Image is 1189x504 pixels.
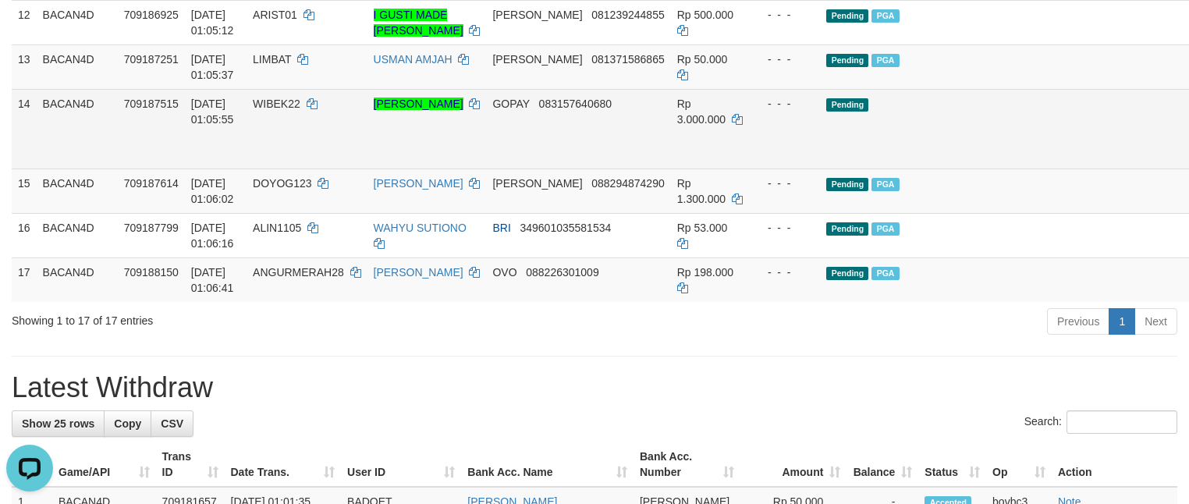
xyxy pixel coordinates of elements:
[374,9,463,37] a: I GUSTI MADE [PERSON_NAME]
[755,264,815,280] div: - - -
[37,257,118,302] td: BACAN4D
[161,417,183,430] span: CSV
[826,178,868,191] span: Pending
[37,44,118,89] td: BACAN4D
[492,222,510,234] span: BRI
[374,222,467,234] a: WAHYU SUTIONO
[191,9,234,37] span: [DATE] 01:05:12
[191,177,234,205] span: [DATE] 01:06:02
[986,442,1052,487] th: Op: activate to sort column ascending
[755,51,815,67] div: - - -
[191,98,234,126] span: [DATE] 01:05:55
[114,417,141,430] span: Copy
[755,220,815,236] div: - - -
[124,98,179,110] span: 709187515
[871,267,899,280] span: PGA
[124,177,179,190] span: 709187614
[1067,410,1177,434] input: Search:
[52,442,156,487] th: Game/API: activate to sort column ascending
[253,98,300,110] span: WIBEK22
[492,53,582,66] span: [PERSON_NAME]
[12,213,37,257] td: 16
[124,222,179,234] span: 709187799
[1134,308,1177,335] a: Next
[677,98,726,126] span: Rp 3.000.000
[225,442,342,487] th: Date Trans.: activate to sort column ascending
[124,266,179,279] span: 709188150
[22,417,94,430] span: Show 25 rows
[492,98,529,110] span: GOPAY
[124,53,179,66] span: 709187251
[634,442,740,487] th: Bank Acc. Number: activate to sort column ascending
[12,44,37,89] td: 13
[461,442,634,487] th: Bank Acc. Name: activate to sort column ascending
[677,9,733,21] span: Rp 500.000
[520,222,611,234] span: Copy 349601035581534 to clipboard
[6,6,53,53] button: Open LiveChat chat widget
[492,177,582,190] span: [PERSON_NAME]
[124,9,179,21] span: 709186925
[374,266,463,279] a: [PERSON_NAME]
[677,177,726,205] span: Rp 1.300.000
[677,222,728,234] span: Rp 53.000
[374,177,463,190] a: [PERSON_NAME]
[826,222,868,236] span: Pending
[12,169,37,213] td: 15
[755,176,815,191] div: - - -
[37,89,118,169] td: BACAN4D
[492,266,516,279] span: OVO
[191,222,234,250] span: [DATE] 01:06:16
[677,53,728,66] span: Rp 50.000
[526,266,598,279] span: Copy 088226301009 to clipboard
[826,54,868,67] span: Pending
[871,222,899,236] span: PGA
[253,9,297,21] span: ARIST01
[755,96,815,112] div: - - -
[826,9,868,23] span: Pending
[156,442,225,487] th: Trans ID: activate to sort column ascending
[191,53,234,81] span: [DATE] 01:05:37
[740,442,847,487] th: Amount: activate to sort column ascending
[12,410,105,437] a: Show 25 rows
[253,222,301,234] span: ALIN1105
[1047,308,1109,335] a: Previous
[591,177,664,190] span: Copy 088294874290 to clipboard
[12,372,1177,403] h1: Latest Withdraw
[871,178,899,191] span: PGA
[253,53,291,66] span: LIMBAT
[591,53,664,66] span: Copy 081371586865 to clipboard
[374,98,463,110] a: [PERSON_NAME]
[846,442,918,487] th: Balance: activate to sort column ascending
[871,9,899,23] span: PGA
[492,9,582,21] span: [PERSON_NAME]
[918,442,986,487] th: Status: activate to sort column ascending
[253,266,344,279] span: ANGURMERAH28
[12,89,37,169] td: 14
[591,9,664,21] span: Copy 081239244855 to clipboard
[151,410,193,437] a: CSV
[253,177,311,190] span: DOYOG123
[1024,410,1177,434] label: Search:
[37,213,118,257] td: BACAN4D
[374,53,453,66] a: USMAN AMJAH
[1052,442,1177,487] th: Action
[104,410,151,437] a: Copy
[12,257,37,302] td: 17
[826,98,868,112] span: Pending
[871,54,899,67] span: PGA
[191,266,234,294] span: [DATE] 01:06:41
[37,169,118,213] td: BACAN4D
[677,266,733,279] span: Rp 198.000
[341,442,461,487] th: User ID: activate to sort column ascending
[826,267,868,280] span: Pending
[539,98,612,110] span: Copy 083157640680 to clipboard
[755,7,815,23] div: - - -
[12,307,484,328] div: Showing 1 to 17 of 17 entries
[1109,308,1135,335] a: 1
